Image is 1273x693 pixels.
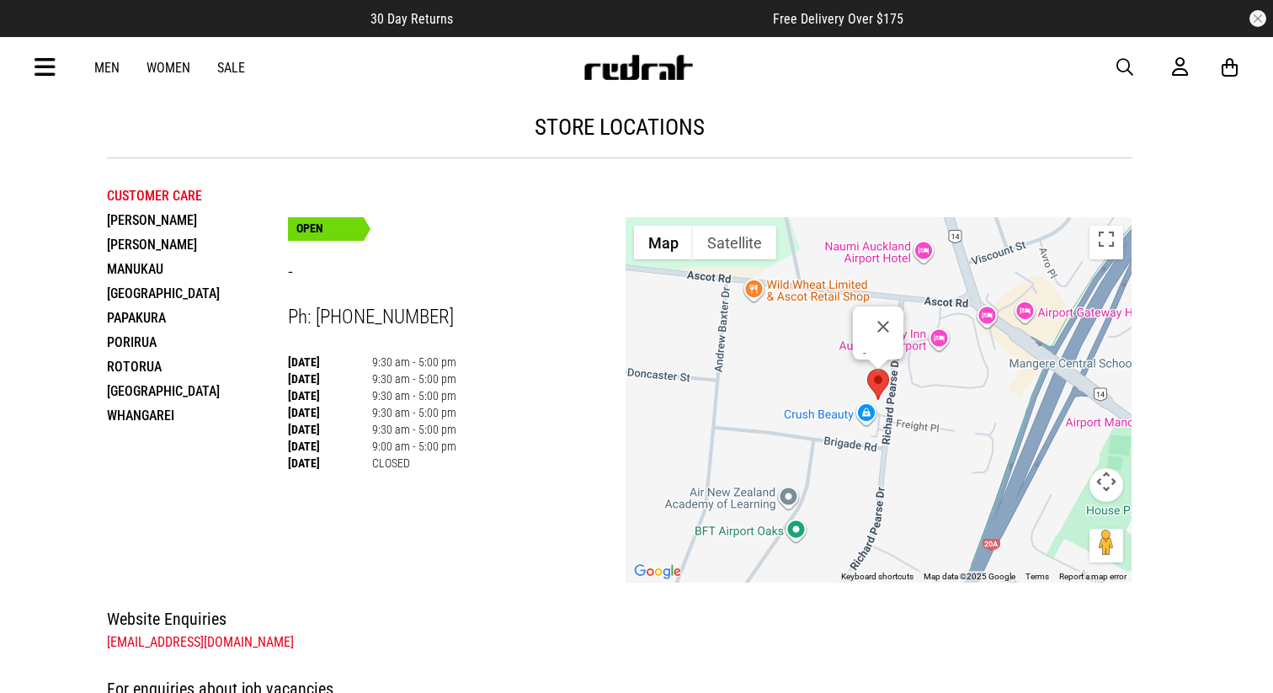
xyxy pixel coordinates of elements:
[107,354,288,379] li: Rotorua
[487,10,739,27] iframe: Customer reviews powered by Trustpilot
[693,226,776,259] button: Show satellite imagery
[1025,572,1049,581] a: Terms (opens in new tab)
[288,354,372,370] th: [DATE]
[372,354,456,370] td: 9:30 am - 5:00 pm
[773,11,903,27] span: Free Delivery Over $175
[372,455,456,472] td: CLOSED
[634,226,693,259] button: Show street map
[863,307,903,347] button: Close
[107,184,288,208] li: Customer Care
[107,281,288,306] li: [GEOGRAPHIC_DATA]
[107,634,294,650] a: [EMAIL_ADDRESS][DOMAIN_NAME]
[630,561,685,583] img: Google
[630,561,685,583] a: Open this area in Google Maps (opens a new window)
[107,605,1132,632] h4: Website Enquiries
[288,455,372,472] th: [DATE]
[372,438,456,455] td: 9:00 am - 5:00 pm
[288,421,372,438] th: [DATE]
[107,257,288,281] li: Manukau
[288,387,372,404] th: [DATE]
[107,114,1132,141] h1: store locations
[107,330,288,354] li: Porirua
[372,370,456,387] td: 9:30 am - 5:00 pm
[288,438,372,455] th: [DATE]
[107,403,288,428] li: Whangarei
[288,260,626,286] h3: -
[924,572,1015,581] span: Map data ©2025 Google
[1059,572,1127,581] a: Report a map error
[107,379,288,403] li: [GEOGRAPHIC_DATA]
[1089,529,1123,562] button: Drag Pegman onto the map to open Street View
[13,7,64,57] button: Open LiveChat chat widget
[372,421,456,438] td: 9:30 am - 5:00 pm
[288,306,454,328] span: Ph: [PHONE_NUMBER]
[372,404,456,421] td: 9:30 am - 5:00 pm
[217,60,245,76] a: Sale
[107,306,288,330] li: Papakura
[94,60,120,76] a: Men
[288,370,372,387] th: [DATE]
[583,55,694,80] img: Redrat logo
[370,11,453,27] span: 30 Day Returns
[841,571,913,583] button: Keyboard shortcuts
[288,404,372,421] th: [DATE]
[1089,468,1123,502] button: Map camera controls
[146,60,190,76] a: Women
[107,208,288,232] li: [PERSON_NAME]
[1089,226,1123,259] button: Toggle fullscreen view
[288,217,364,241] div: OPEN
[107,232,288,257] li: [PERSON_NAME]
[863,347,903,360] div: -
[372,387,456,404] td: 9:30 am - 5:00 pm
